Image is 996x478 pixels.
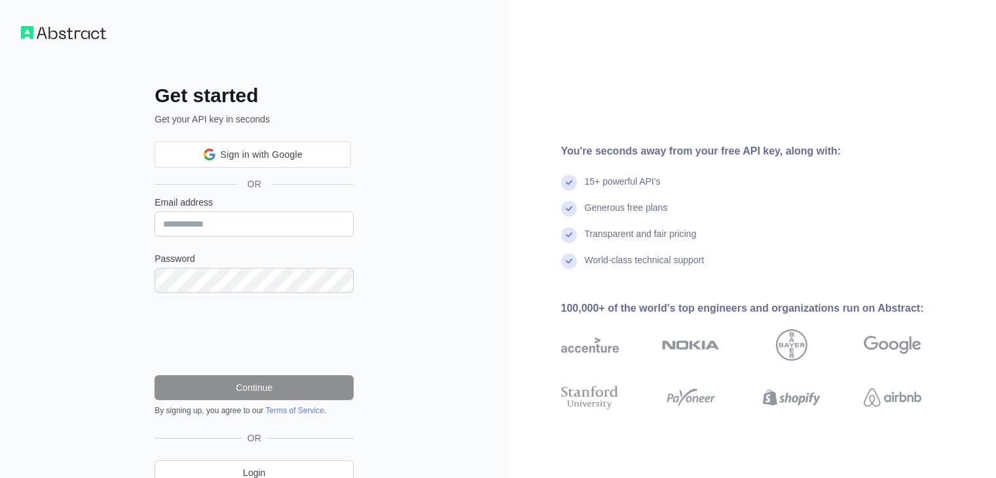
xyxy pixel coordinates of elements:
img: check mark [561,175,577,191]
label: Password [155,252,354,265]
img: check mark [561,253,577,269]
div: By signing up, you agree to our . [155,405,354,416]
span: OR [237,177,272,191]
h2: Get started [155,84,354,107]
a: Terms of Service [265,406,323,415]
img: stanford university [561,383,619,412]
img: nokia [662,329,720,361]
img: Workflow [21,26,106,39]
img: airbnb [864,383,921,412]
span: Sign in with Google [221,148,303,162]
div: 15+ powerful API's [585,175,661,201]
div: Sign in with Google [155,141,351,168]
span: OR [242,432,267,445]
img: google [864,329,921,361]
div: Generous free plans [585,201,668,227]
img: check mark [561,201,577,217]
div: World-class technical support [585,253,705,280]
img: bayer [776,329,807,361]
div: Transparent and fair pricing [585,227,697,253]
iframe: reCAPTCHA [155,308,354,359]
img: accenture [561,329,619,361]
img: payoneer [662,383,720,412]
button: Continue [155,375,354,400]
div: You're seconds away from your free API key, along with: [561,143,963,159]
div: 100,000+ of the world's top engineers and organizations run on Abstract: [561,301,963,316]
img: shopify [763,383,821,412]
p: Get your API key in seconds [155,113,354,126]
label: Email address [155,196,354,209]
img: check mark [561,227,577,243]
